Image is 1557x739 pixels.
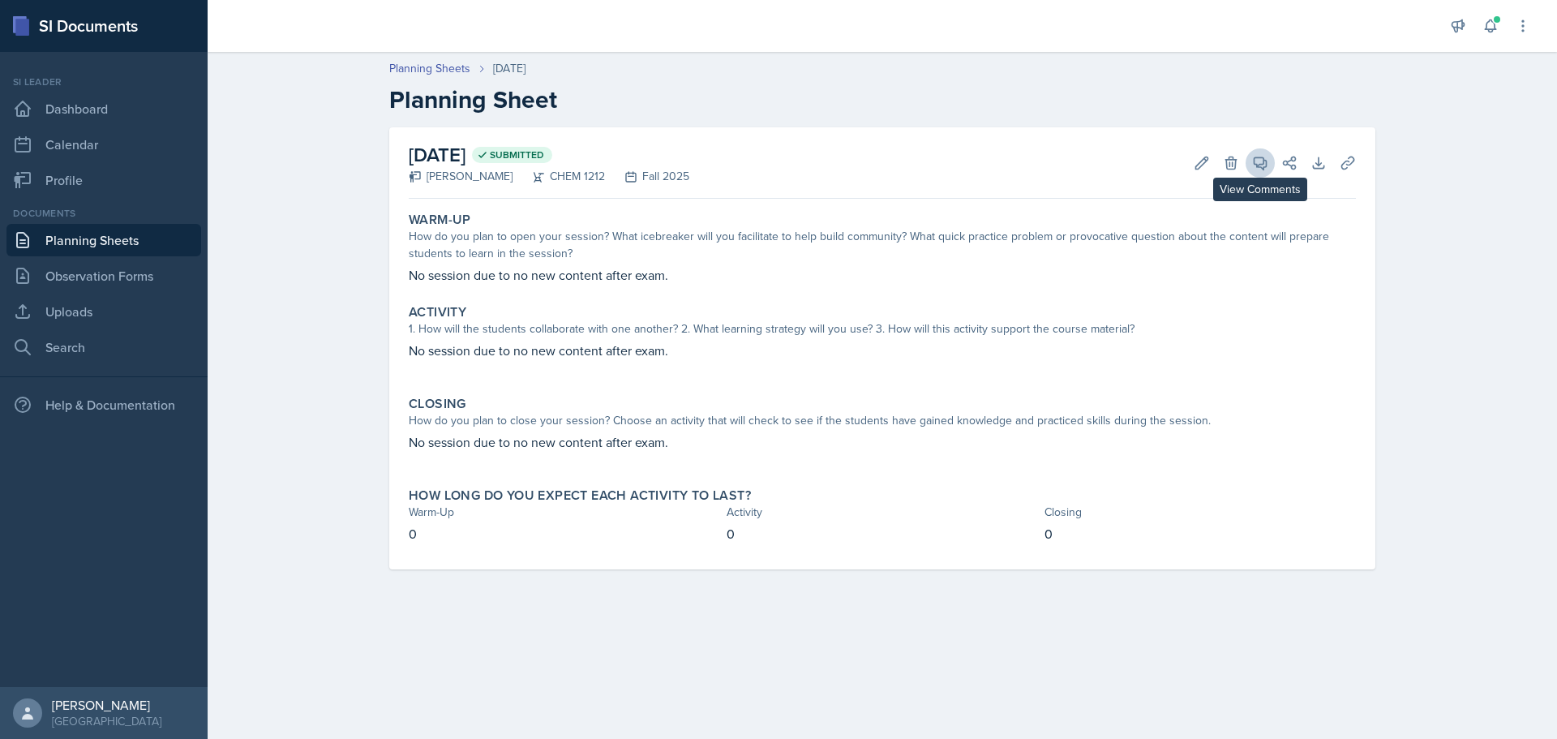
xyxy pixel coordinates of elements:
[6,260,201,292] a: Observation Forms
[409,524,720,544] p: 0
[409,228,1356,262] div: How do you plan to open your session? What icebreaker will you facilitate to help build community...
[6,206,201,221] div: Documents
[513,168,605,185] div: CHEM 1212
[389,60,470,77] a: Planning Sheets
[409,412,1356,429] div: How do you plan to close your session? Choose an activity that will check to see if the students ...
[1044,504,1356,521] div: Closing
[6,92,201,125] a: Dashboard
[6,75,201,89] div: Si leader
[6,164,201,196] a: Profile
[6,331,201,363] a: Search
[52,697,161,713] div: [PERSON_NAME]
[6,224,201,256] a: Planning Sheets
[409,396,466,412] label: Closing
[6,389,201,421] div: Help & Documentation
[490,148,544,161] span: Submitted
[6,295,201,328] a: Uploads
[409,140,689,170] h2: [DATE]
[409,504,720,521] div: Warm-Up
[605,168,689,185] div: Fall 2025
[727,504,1038,521] div: Activity
[1246,148,1275,178] button: View Comments
[409,432,1356,452] p: No session due to no new content after exam.
[409,265,1356,285] p: No session due to no new content after exam.
[409,168,513,185] div: [PERSON_NAME]
[409,341,1356,360] p: No session due to no new content after exam.
[6,128,201,161] a: Calendar
[52,713,161,729] div: [GEOGRAPHIC_DATA]
[727,524,1038,544] p: 0
[409,304,466,320] label: Activity
[409,212,471,228] label: Warm-Up
[389,85,1375,114] h2: Planning Sheet
[493,60,525,77] div: [DATE]
[1044,524,1356,544] p: 0
[409,320,1356,337] div: 1. How will the students collaborate with one another? 2. What learning strategy will you use? 3....
[409,488,751,504] label: How long do you expect each activity to last?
